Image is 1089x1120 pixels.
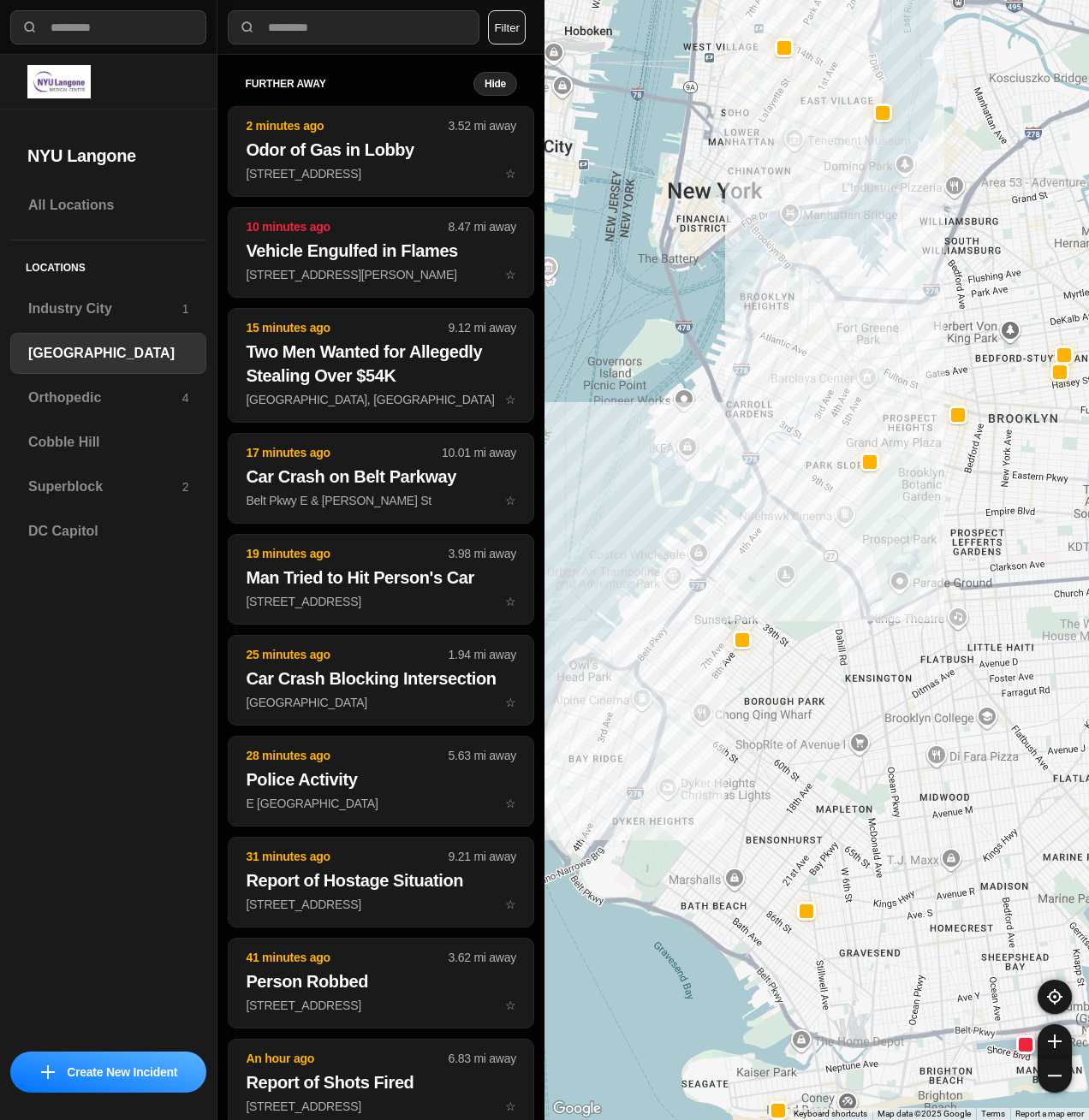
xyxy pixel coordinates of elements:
[28,343,188,364] h3: [GEOGRAPHIC_DATA]
[228,695,534,709] a: 25 minutes ago1.94 mi awayCar Crash Blocking Intersection[GEOGRAPHIC_DATA]star
[549,1098,605,1120] a: Open this area in Google Maps (opens a new window)
[246,391,516,408] p: [GEOGRAPHIC_DATA], [GEOGRAPHIC_DATA]
[246,218,448,235] p: 10 minutes ago
[246,667,516,690] h2: Car Crash Blocking Intersection
[449,949,516,966] p: 3.62 mi away
[981,1109,1005,1118] a: Terms (opens in new tab)
[1015,1109,1084,1118] a: Report a map error
[246,492,516,509] p: Belt Pkwy E & [PERSON_NAME] St
[246,896,516,913] p: [STREET_ADDRESS]
[21,19,39,36] img: search
[1048,1034,1062,1048] img: zoom-in
[246,795,516,812] p: E [GEOGRAPHIC_DATA]
[1038,1058,1072,1093] button: zoom-out
[488,10,526,44] button: Filter
[228,308,534,423] button: 15 minutes ago9.12 mi awayTwo Men Wanted for Allegedly Stealing Over $54K[GEOGRAPHIC_DATA], [GEOG...
[228,594,534,608] a: 19 minutes ago3.98 mi awayMan Tried to Hit Person's Car[STREET_ADDRESS]star
[246,969,516,993] h2: Person Robbed
[228,166,534,181] a: 2 minutes ago3.52 mi awayOdor of Gas in Lobby[STREET_ADDRESS]star
[449,117,516,134] p: 3.52 mi away
[28,521,188,542] h3: DC Capitol
[449,848,516,865] p: 9.21 mi away
[228,207,534,298] button: 10 minutes ago8.47 mi awayVehicle Engulfed in Flames[STREET_ADDRESS][PERSON_NAME]star
[239,19,256,36] img: search
[505,595,516,608] span: star
[246,848,448,865] p: 31 minutes ago
[228,796,534,810] a: 28 minutes ago5.63 mi awayPolice ActivityE [GEOGRAPHIC_DATA]star
[505,393,516,406] span: star
[1047,989,1062,1004] img: recenter
[449,747,516,764] p: 5.63 mi away
[28,477,182,497] h3: Superblock
[246,868,516,892] h2: Report of Hostage Situation
[246,767,516,791] h2: Police Activity
[41,1065,55,1079] img: icon
[10,185,206,226] a: All Locations
[182,300,189,317] p: 1
[10,288,206,329] a: Industry City1
[794,1108,867,1120] button: Keyboard shortcuts
[228,267,534,281] a: 10 minutes ago8.47 mi awayVehicle Engulfed in Flames[STREET_ADDRESS][PERSON_NAME]star
[10,333,206,374] a: [GEOGRAPHIC_DATA]
[1048,1069,1062,1082] img: zoom-out
[246,138,516,162] h2: Odor of Gas in Lobby
[228,392,534,406] a: 15 minutes ago9.12 mi awayTwo Men Wanted for Allegedly Stealing Over $54K[GEOGRAPHIC_DATA], [GEOG...
[228,433,534,524] button: 17 minutes ago10.01 mi awayCar Crash on Belt ParkwayBelt Pkwy E & [PERSON_NAME] Ststar
[246,1098,516,1115] p: [STREET_ADDRESS]
[246,997,516,1014] p: [STREET_ADDRESS]
[505,898,516,911] span: star
[505,797,516,810] span: star
[228,106,534,197] button: 2 minutes ago3.52 mi awayOdor of Gas in Lobby[STREET_ADDRESS]star
[549,1098,605,1120] img: Google
[228,1099,534,1113] a: An hour ago6.83 mi awayReport of Shots Fired[STREET_ADDRESS]star
[182,389,189,406] p: 4
[246,949,448,966] p: 41 minutes ago
[246,465,516,489] h2: Car Crash on Belt Parkway
[10,377,206,418] a: Orthopedic4
[228,837,534,927] button: 31 minutes ago9.21 mi awayReport of Hostage Situation[STREET_ADDRESS]star
[505,268,516,281] span: star
[27,144,189,168] h2: NYU Langone
[246,319,448,336] p: 15 minutes ago
[449,545,516,562] p: 3.98 mi away
[28,195,188,216] h3: All Locations
[246,545,448,562] p: 19 minutes ago
[505,167,516,181] span: star
[10,240,206,288] h5: Locations
[10,466,206,507] a: Superblock2
[1038,1024,1072,1058] button: zoom-in
[505,494,516,507] span: star
[228,534,534,625] button: 19 minutes ago3.98 mi awayMan Tried to Hit Person's Car[STREET_ADDRESS]star
[505,1099,516,1113] span: star
[228,493,534,507] a: 17 minutes ago10.01 mi awayCar Crash on Belt ParkwayBelt Pkwy E & [PERSON_NAME] Ststar
[473,72,517,96] button: Hide
[246,444,442,461] p: 17 minutes ago
[505,999,516,1012] span: star
[246,646,448,663] p: 25 minutes ago
[449,319,516,336] p: 9.12 mi away
[28,388,182,408] h3: Orthopedic
[228,635,534,726] button: 25 minutes ago1.94 mi awayCar Crash Blocking Intersection[GEOGRAPHIC_DATA]star
[10,1052,206,1093] button: iconCreate New Incident
[449,1050,516,1067] p: 6.83 mi away
[246,1070,516,1094] h2: Report of Shots Fired
[246,117,448,134] p: 2 minutes ago
[449,646,516,663] p: 1.94 mi away
[246,593,516,610] p: [STREET_ADDRESS]
[28,432,188,453] h3: Cobble Hill
[246,566,516,590] h2: Man Tried to Hit Person's Car
[228,938,534,1028] button: 41 minutes ago3.62 mi awayPerson Robbed[STREET_ADDRESS]star
[228,736,534,827] button: 28 minutes ago5.63 mi awayPolice ActivityE [GEOGRAPHIC_DATA]star
[245,77,473,91] h5: further away
[10,422,206,463] a: Cobble Hill
[246,239,516,263] h2: Vehicle Engulfed in Flames
[27,65,91,98] img: logo
[246,340,516,388] h2: Two Men Wanted for Allegedly Stealing Over $54K
[1038,980,1072,1014] button: recenter
[449,218,516,235] p: 8.47 mi away
[246,694,516,711] p: [GEOGRAPHIC_DATA]
[246,1050,448,1067] p: An hour ago
[246,165,516,182] p: [STREET_ADDRESS]
[67,1064,177,1081] p: Create New Incident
